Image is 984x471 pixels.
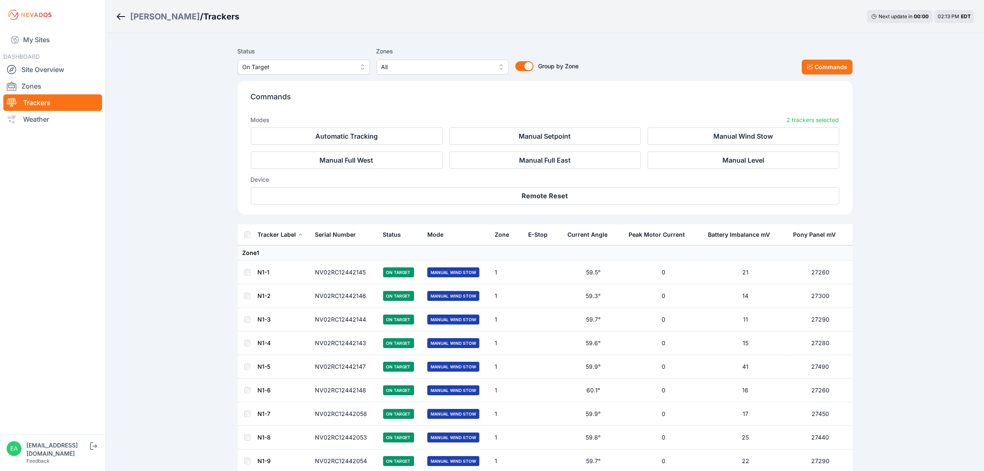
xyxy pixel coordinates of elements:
span: Group by Zone [538,62,579,70]
button: Manual Full East [449,151,641,169]
nav: Breadcrumb [116,6,239,27]
a: Site Overview [3,61,102,78]
td: 60.1° [562,379,624,402]
button: Battery Imbalance mV [708,225,777,245]
span: Manual Wind Stow [427,456,479,466]
td: 1 [490,426,523,449]
a: Weather [3,111,102,127]
td: 59.5° [562,261,624,284]
a: Feedback [26,458,50,464]
td: 0 [624,426,703,449]
button: Automatic Tracking [251,127,443,145]
a: N1-6 [258,387,271,394]
td: 59.8° [562,426,624,449]
td: 0 [624,261,703,284]
td: 59.9° [562,355,624,379]
span: Manual Wind Stow [427,409,479,419]
button: On Target [238,60,370,74]
a: My Sites [3,30,102,50]
a: N1-5 [258,363,271,370]
td: NV02RC12442144 [310,308,378,332]
td: 1 [490,261,523,284]
button: Current Angle [567,225,614,245]
button: Mode [427,225,450,245]
td: 27490 [788,355,852,379]
td: 27260 [788,379,852,402]
a: Zones [3,78,102,94]
label: Status [238,46,370,56]
button: Status [383,225,408,245]
button: Manual Full West [251,151,443,169]
span: On Target [383,385,414,395]
span: Manual Wind Stow [427,433,479,442]
a: N1-3 [258,316,271,323]
h3: Device [251,175,839,184]
td: 17 [703,402,788,426]
div: Mode [427,231,443,239]
td: 27260 [788,261,852,284]
td: NV02RC12442148 [310,379,378,402]
span: Manual Wind Stow [427,291,479,301]
a: N1-2 [258,292,271,299]
span: 02:13 PM [938,13,959,19]
td: NV02RC12442145 [310,261,378,284]
button: Manual Level [648,151,839,169]
div: Status [383,231,401,239]
button: All [376,60,509,74]
div: Current Angle [567,231,608,239]
td: NV02RC12442147 [310,355,378,379]
span: On Target [383,267,414,277]
td: 59.7° [562,308,624,332]
span: On Target [383,291,414,301]
td: 59.3° [562,284,624,308]
div: Battery Imbalance mV [708,231,770,239]
div: Tracker Label [258,231,296,239]
span: EDT [961,13,971,19]
td: 27280 [788,332,852,355]
td: 0 [624,355,703,379]
button: Manual Setpoint [449,127,641,145]
td: 59.9° [562,402,624,426]
div: [PERSON_NAME] [130,11,200,22]
td: 27440 [788,426,852,449]
div: E-Stop [528,231,548,239]
span: DASHBOARD [3,53,40,60]
td: 0 [624,379,703,402]
div: Pony Panel mV [793,231,836,239]
h3: Trackers [203,11,239,22]
td: 1 [490,402,523,426]
td: 0 [624,402,703,426]
div: Zone [495,231,509,239]
button: Commands [802,60,853,74]
td: 27450 [788,402,852,426]
span: Manual Wind Stow [427,362,479,372]
p: 2 trackers selected [787,116,839,124]
button: Pony Panel mV [793,225,842,245]
td: 0 [624,308,703,332]
span: All [381,62,492,72]
span: On Target [383,315,414,324]
td: 1 [490,332,523,355]
button: Manual Wind Stow [648,127,839,145]
td: 0 [624,332,703,355]
td: 14 [703,284,788,308]
span: On Target [383,456,414,466]
span: On Target [383,433,414,442]
a: N1-1 [258,269,270,276]
p: Commands [251,91,839,109]
img: Nevados [7,8,53,22]
span: Manual Wind Stow [427,267,479,277]
td: 1 [490,355,523,379]
span: On Target [383,362,414,372]
a: N1-9 [258,457,271,464]
span: Manual Wind Stow [427,315,479,324]
img: eamon@nevados.solar [7,441,21,456]
a: N1-8 [258,434,271,441]
a: N1-4 [258,339,271,346]
td: NV02RC12442053 [310,426,378,449]
label: Zones [376,46,509,56]
h3: Modes [251,116,269,124]
td: 15 [703,332,788,355]
div: [EMAIL_ADDRESS][DOMAIN_NAME] [26,441,88,458]
td: 1 [490,308,523,332]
